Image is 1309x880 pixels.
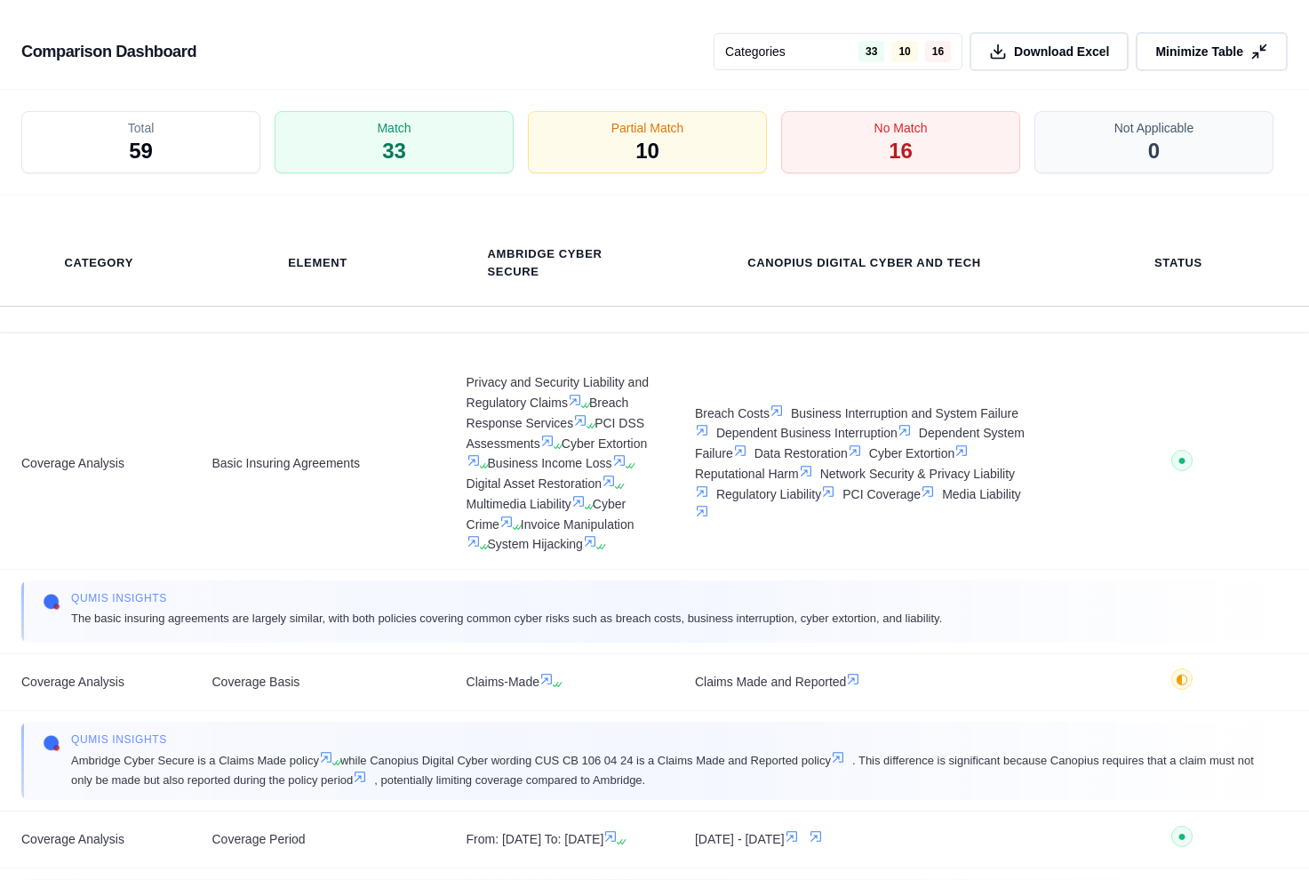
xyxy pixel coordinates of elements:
span: 10 [635,137,659,165]
button: ● [1171,826,1193,853]
span: Privacy and Security Liability and Regulatory Claims Breach Response Services PCI DSS Assessments... [467,372,652,555]
span: ◐ [1176,672,1188,686]
span: Partial Match [611,119,684,137]
span: From: [DATE] To: [DATE] [467,829,652,850]
span: Qumis INSIGHTS [71,591,942,605]
span: Coverage Basis [212,672,424,692]
span: Claims Made and Reported [695,672,1034,692]
th: Canopius Digital Cyber and Tech [726,244,1002,283]
span: Claims-Made [467,672,652,692]
button: ◐ [1171,668,1193,696]
span: The basic insuring agreements are largely similar, with both policies covering common cyber risks... [71,609,942,628]
span: Ambridge Cyber Secure is a Claims Made policy while Canopius Digital Cyber wording CUS CB 106 04 ... [71,750,1266,789]
span: 33 [382,137,406,165]
span: ● [1177,829,1186,844]
span: 16 [889,137,913,165]
span: No Match [874,119,928,137]
span: [DATE] - [DATE] [695,829,1034,850]
th: Ambridge Cyber Secure [467,235,652,292]
span: Basic Insuring Agreements [212,453,424,474]
span: 0 [1148,137,1160,165]
span: Breach Costs Business Interruption and System Failure Dependent Business Interruption Dependent S... [695,404,1034,525]
span: Coverage Period [212,829,424,850]
th: Element [267,244,369,283]
span: Match [377,119,411,137]
span: ● [1177,453,1186,468]
button: ● [1171,450,1193,477]
span: Not Applicable [1114,119,1194,137]
th: Status [1133,244,1224,283]
span: Qumis INSIGHTS [71,732,1266,747]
